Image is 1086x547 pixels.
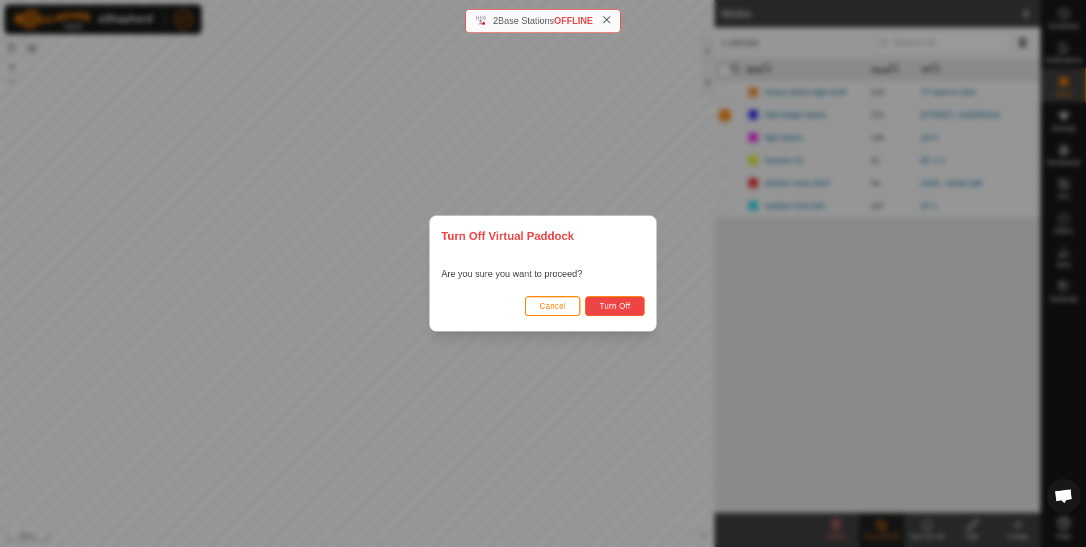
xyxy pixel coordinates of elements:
button: Cancel [525,296,581,316]
a: Open chat [1047,479,1081,513]
span: OFFLINE [554,16,593,26]
span: 2 [493,16,498,26]
p: Are you sure you want to proceed? [441,267,582,281]
span: Turn Off [599,301,630,310]
span: Cancel [540,301,566,310]
span: Turn Off Virtual Paddock [441,227,574,245]
span: Base Stations [498,16,554,26]
button: Turn Off [585,296,645,316]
